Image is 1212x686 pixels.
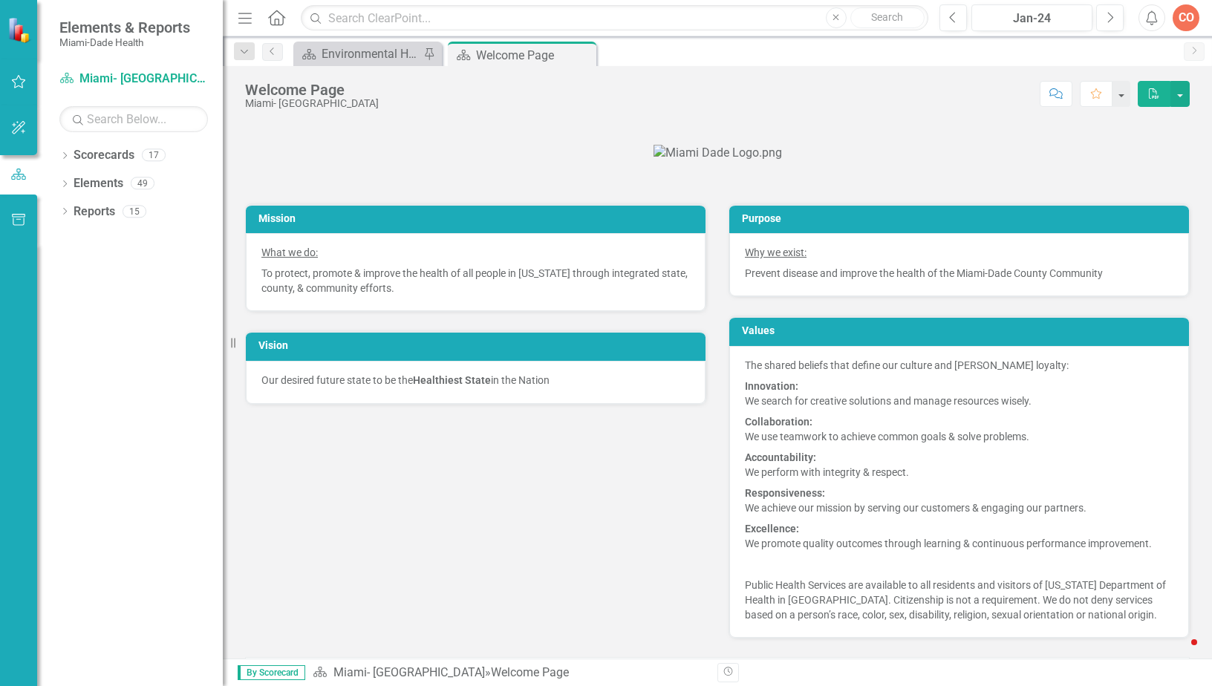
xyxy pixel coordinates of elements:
p: To protect, promote & improve the health of all people in [US_STATE] through integrated state, co... [261,263,690,295]
span: By Scorecard [238,665,305,680]
span: Why we exist: [745,246,807,258]
iframe: Intercom live chat [1161,636,1197,671]
h3: Values [742,325,1182,336]
p: We use teamwork to achieve common goals & solve problems. [745,411,1173,447]
button: Search [850,7,925,28]
div: 15 [123,205,146,218]
div: 17 [142,149,166,162]
strong: Excellence: [745,523,799,535]
p: We achieve our mission by serving our customers & engaging our partners. [745,483,1173,518]
div: » [313,664,706,682]
h3: Purpose [742,213,1182,224]
div: Welcome Page [245,82,379,98]
img: Miami Dade Logo.png [654,145,782,162]
strong: Innovation: [745,380,798,392]
a: Miami- [GEOGRAPHIC_DATA] [59,71,208,88]
button: CO [1173,4,1199,31]
span: Search [871,11,903,23]
div: Miami- [GEOGRAPHIC_DATA] [245,98,379,109]
button: Jan-24 [971,4,1092,31]
img: ClearPoint Strategy [6,16,34,44]
a: Reports [74,203,115,220]
span: Elements & Reports [59,19,190,36]
small: Miami-Dade Health [59,36,190,48]
strong: Collaboration: [745,416,812,428]
input: Search ClearPoint... [301,5,928,31]
div: Welcome Page [491,665,569,679]
input: Search Below... [59,106,208,132]
p: We search for creative solutions and manage resources wisely. [745,376,1173,411]
strong: Accountability: [745,451,816,463]
span: What we do: [261,246,318,258]
p: We perform with integrity & respect. [745,447,1173,483]
a: Elements [74,175,123,192]
h3: Mission [258,213,698,224]
strong: Healthiest State [413,374,491,386]
p: Our desired future state to be the in the Nation [261,373,690,388]
div: 49 [131,177,154,190]
p: We promote quality outcomes through learning & continuous performance improvement. [745,518,1173,554]
div: Welcome Page [476,46,593,65]
a: Miami- [GEOGRAPHIC_DATA] [333,665,485,679]
div: Jan-24 [977,10,1087,27]
p: Public Health Services are available to all residents and visitors of [US_STATE] Department of He... [745,575,1173,622]
a: Environmental Health Landing Page [297,45,420,63]
p: Prevent disease and improve the health of the Miami-Dade County Community [745,263,1173,281]
div: Environmental Health Landing Page [322,45,420,63]
h3: Vision [258,340,698,351]
strong: Responsiveness: [745,487,825,499]
a: Scorecards [74,147,134,164]
p: The shared beliefs that define our culture and [PERSON_NAME] loyalty: [745,358,1173,376]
